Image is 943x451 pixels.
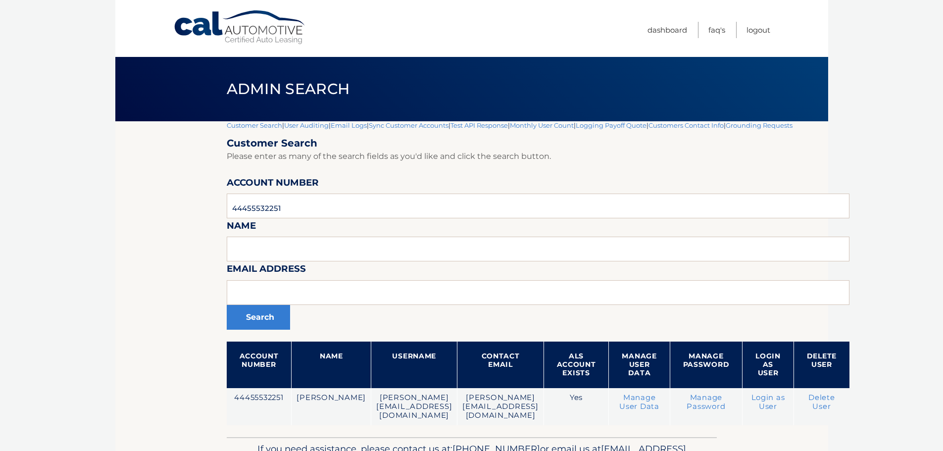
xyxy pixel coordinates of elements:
a: Logging Payoff Quote [576,121,646,129]
td: [PERSON_NAME][EMAIL_ADDRESS][DOMAIN_NAME] [371,388,457,425]
td: [PERSON_NAME] [292,388,371,425]
th: Username [371,342,457,388]
a: Customer Search [227,121,282,129]
td: [PERSON_NAME][EMAIL_ADDRESS][DOMAIN_NAME] [457,388,544,425]
a: User Auditing [284,121,329,129]
div: | | | | | | | | [227,121,849,437]
a: Grounding Requests [726,121,793,129]
label: Name [227,218,256,237]
th: Account Number [227,342,292,388]
label: Account Number [227,175,319,194]
a: Email Logs [331,121,367,129]
td: 44455532251 [227,388,292,425]
p: Please enter as many of the search fields as you'd like and click the search button. [227,150,849,163]
th: Delete User [794,342,849,388]
label: Email Address [227,261,306,280]
th: ALS Account Exists [544,342,609,388]
td: Yes [544,388,609,425]
th: Login as User [743,342,794,388]
a: Monthly User Count [510,121,574,129]
h2: Customer Search [227,137,849,150]
a: Manage Password [687,393,725,411]
a: Manage User Data [619,393,659,411]
a: Customers Contact Info [648,121,724,129]
a: Delete User [808,393,835,411]
th: Name [292,342,371,388]
a: Sync Customer Accounts [369,121,448,129]
a: Login as User [751,393,785,411]
a: Logout [746,22,770,38]
a: Test API Response [450,121,508,129]
button: Search [227,305,290,330]
th: Contact Email [457,342,544,388]
th: Manage User Data [609,342,670,388]
th: Manage Password [670,342,743,388]
a: Cal Automotive [173,10,307,45]
a: FAQ's [708,22,725,38]
span: Admin Search [227,80,350,98]
a: Dashboard [647,22,687,38]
